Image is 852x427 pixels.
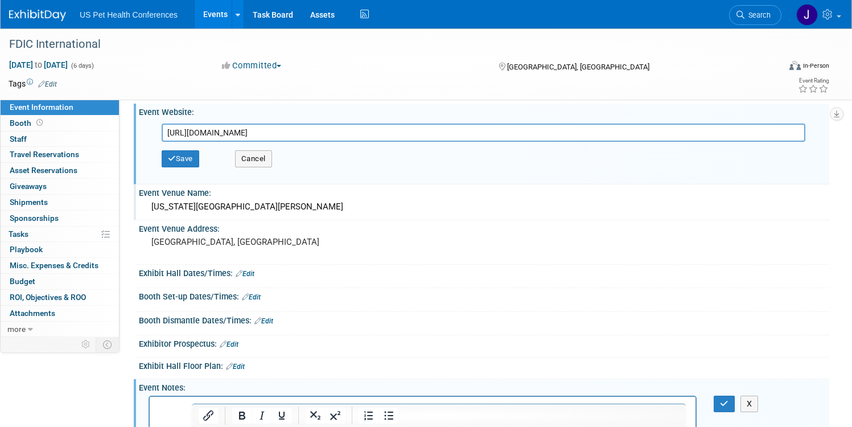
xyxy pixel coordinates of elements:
a: Edit [226,363,245,371]
img: ExhibitDay [9,10,66,21]
a: Travel Reservations [1,147,119,162]
span: to [33,60,44,69]
button: Bullet list [379,408,398,424]
button: Committed [218,60,286,72]
div: Booth Set-up Dates/Times: [139,288,829,303]
button: Superscript [326,408,345,424]
img: Format-Inperson.png [789,61,801,70]
div: Booth Dismantle Dates/Times: [139,312,829,327]
div: Event Rating [798,78,829,84]
span: Budget [10,277,35,286]
button: Insert/edit link [199,408,218,424]
span: (6 days) [70,62,94,69]
span: Travel Reservations [10,150,79,159]
span: Booth [10,118,45,128]
a: Search [729,5,781,25]
a: Tasks [1,227,119,242]
span: Search [744,11,771,19]
button: Underline [272,408,291,424]
a: Booth [1,116,119,131]
div: Event Format [707,59,829,76]
td: Toggle Event Tabs [96,337,120,352]
a: Playbook [1,242,119,257]
span: more [7,325,26,334]
span: [DATE] [DATE] [9,60,68,70]
a: ROI, Objectives & ROO [1,290,119,305]
span: US Pet Health Conferences [80,10,178,19]
a: Misc. Expenses & Credits [1,258,119,273]
a: Asset Reservations [1,163,119,178]
div: [US_STATE][GEOGRAPHIC_DATA][PERSON_NAME] [147,198,821,216]
td: Tags [9,78,57,89]
div: Exhibitor Prospectus: [139,335,829,350]
span: Sponsorships [10,213,59,223]
div: Event Venue Address: [139,220,829,235]
button: Numbered list [359,408,378,424]
button: Bold [232,408,252,424]
div: Event Website: [139,104,829,118]
a: Edit [220,340,238,348]
span: Tasks [9,229,28,239]
span: ROI, Objectives & ROO [10,293,86,302]
a: Shipments [1,195,119,210]
div: Exhibit Hall Floor Plan: [139,358,829,372]
button: X [740,396,759,412]
a: Sponsorships [1,211,119,226]
a: Budget [1,274,119,289]
span: Attachments [10,309,55,318]
pre: [GEOGRAPHIC_DATA], [GEOGRAPHIC_DATA] [151,237,414,247]
span: Asset Reservations [10,166,77,175]
span: Booth not reserved yet [34,118,45,127]
a: more [1,322,119,337]
img: Jessica Ocampo [796,4,818,26]
a: Giveaways [1,179,119,194]
div: Event Notes: [139,379,829,393]
span: Giveaways [10,182,47,191]
input: Enter URL [162,124,805,142]
span: [GEOGRAPHIC_DATA], [GEOGRAPHIC_DATA] [507,63,649,71]
a: Edit [38,80,57,88]
div: In-Person [802,61,829,70]
span: Playbook [10,245,43,254]
span: Staff [10,134,27,143]
div: Event Venue Name: [139,184,829,199]
a: Edit [254,317,273,325]
td: Personalize Event Tab Strip [76,337,96,352]
a: Attachments [1,306,119,321]
span: Misc. Expenses & Credits [10,261,98,270]
button: Italic [252,408,271,424]
span: Shipments [10,198,48,207]
button: Subscript [306,408,325,424]
button: Cancel [235,150,272,167]
a: Event Information [1,100,119,115]
button: Save [162,150,199,167]
a: Edit [242,293,261,301]
a: Edit [236,270,254,278]
span: Event Information [10,102,73,112]
div: Exhibit Hall Dates/Times: [139,265,829,280]
div: FDIC International [5,34,759,55]
a: Staff [1,132,119,147]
